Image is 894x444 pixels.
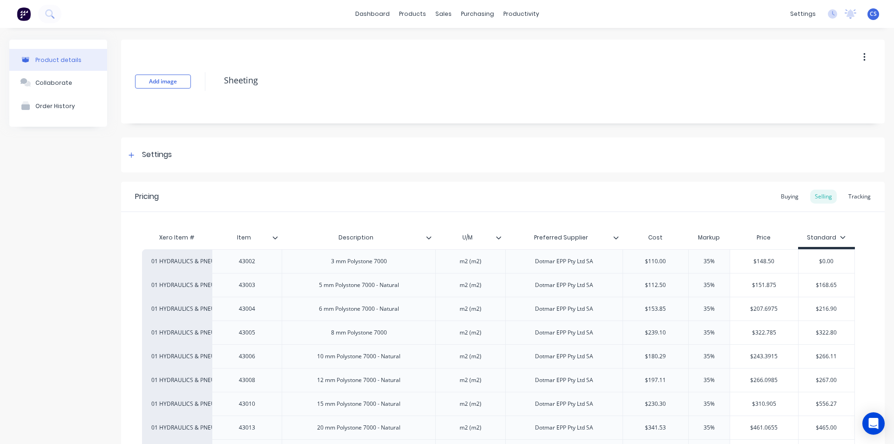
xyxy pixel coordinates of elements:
[623,345,688,368] div: $180.29
[151,281,203,289] div: 01 HYDRAULICS & PNEUMATICS
[686,250,732,273] div: 35%
[686,321,732,344] div: 35%
[807,233,846,242] div: Standard
[730,392,799,416] div: $310.905
[151,424,203,432] div: 01 HYDRAULICS & PNEUMATICS
[623,321,688,344] div: $239.10
[799,250,854,273] div: $0.00
[730,297,799,321] div: $207.6975
[799,297,854,321] div: $216.90
[686,369,732,392] div: 35%
[212,226,276,249] div: Item
[351,7,394,21] a: dashboard
[312,303,406,315] div: 6 mm Polystone 7000 - Natural
[528,374,601,386] div: Dotmar EPP Pty Ltd SA
[730,369,799,392] div: $266.0985
[686,297,732,321] div: 35%
[786,7,820,21] div: settings
[623,416,688,439] div: $341.53
[686,416,732,439] div: 35%
[142,249,855,273] div: 01 HYDRAULICS & PNEUMATICS430023 mm Polystone 7000m2 (m2)Dotmar EPP Pty Ltd SA$110.0035%$148.50$0.00
[730,250,799,273] div: $148.50
[324,327,394,339] div: 8 mm Polystone 7000
[528,327,601,339] div: Dotmar EPP Pty Ltd SA
[810,190,837,204] div: Selling
[135,75,191,89] button: Add image
[528,279,601,291] div: Dotmar EPP Pty Ltd SA
[151,352,203,361] div: 01 HYDRAULICS & PNEUMATICS
[528,255,601,267] div: Dotmar EPP Pty Ltd SA
[35,102,75,109] div: Order History
[151,400,203,408] div: 01 HYDRAULICS & PNEUMATICS
[799,321,854,344] div: $322.80
[505,228,623,247] div: Preferred Supplier
[312,279,406,291] div: 5 mm Polystone 7000 - Natural
[623,369,688,392] div: $197.11
[623,228,688,247] div: Cost
[9,49,107,71] button: Product details
[310,422,408,434] div: 20 mm Polystone 7000 - Natural
[151,328,203,337] div: 01 HYDRAULICS & PNEUMATICS
[282,226,430,249] div: Description
[623,392,688,416] div: $230.30
[499,7,544,21] div: productivity
[730,345,799,368] div: $243.3915
[456,7,499,21] div: purchasing
[686,392,732,416] div: 35%
[730,416,799,439] div: $461.0655
[447,303,494,315] div: m2 (m2)
[844,190,875,204] div: Tracking
[688,228,730,247] div: Markup
[282,228,435,247] div: Description
[142,368,855,392] div: 01 HYDRAULICS & PNEUMATICS4300812 mm Polystone 7000 - Naturalm2 (m2)Dotmar EPP Pty Ltd SA$197.113...
[224,350,271,362] div: 43006
[224,279,271,291] div: 43003
[35,79,72,86] div: Collaborate
[310,350,408,362] div: 10 mm Polystone 7000 - Natural
[623,250,688,273] div: $110.00
[447,255,494,267] div: m2 (m2)
[686,345,732,368] div: 35%
[151,305,203,313] div: 01 HYDRAULICS & PNEUMATICS
[394,7,431,21] div: products
[447,422,494,434] div: m2 (m2)
[142,344,855,368] div: 01 HYDRAULICS & PNEUMATICS4300610 mm Polystone 7000 - Naturalm2 (m2)Dotmar EPP Pty Ltd SA$180.293...
[799,273,854,297] div: $168.65
[623,297,688,321] div: $153.85
[9,94,107,117] button: Order History
[435,228,505,247] div: U/M
[224,255,271,267] div: 43002
[447,279,494,291] div: m2 (m2)
[142,149,172,161] div: Settings
[224,374,271,386] div: 43008
[447,350,494,362] div: m2 (m2)
[142,273,855,297] div: 01 HYDRAULICS & PNEUMATICS430035 mm Polystone 7000 - Naturalm2 (m2)Dotmar EPP Pty Ltd SA$112.5035...
[142,297,855,321] div: 01 HYDRAULICS & PNEUMATICS430046 mm Polystone 7000 - Naturalm2 (m2)Dotmar EPP Pty Ltd SA$153.8535...
[142,392,855,416] div: 01 HYDRAULICS & PNEUMATICS4301015 mm Polystone 7000 - Naturalm2 (m2)Dotmar EPP Pty Ltd SA$230.303...
[799,369,854,392] div: $267.00
[224,398,271,410] div: 43010
[219,69,808,91] textarea: Sheeting
[862,412,885,435] div: Open Intercom Messenger
[730,228,799,247] div: Price
[447,374,494,386] div: m2 (m2)
[151,257,203,266] div: 01 HYDRAULICS & PNEUMATICS
[505,226,617,249] div: Preferred Supplier
[431,7,456,21] div: sales
[35,56,81,63] div: Product details
[528,398,601,410] div: Dotmar EPP Pty Ltd SA
[142,321,855,344] div: 01 HYDRAULICS & PNEUMATICS430058 mm Polystone 7000m2 (m2)Dotmar EPP Pty Ltd SA$239.1035%$322.785$...
[528,303,601,315] div: Dotmar EPP Pty Ltd SA
[870,10,877,18] span: CS
[224,327,271,339] div: 43005
[799,416,854,439] div: $465.00
[447,398,494,410] div: m2 (m2)
[528,422,601,434] div: Dotmar EPP Pty Ltd SA
[224,303,271,315] div: 43004
[686,273,732,297] div: 35%
[135,191,159,202] div: Pricing
[310,374,408,386] div: 12 mm Polystone 7000 - Natural
[730,273,799,297] div: $151.875
[9,71,107,94] button: Collaborate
